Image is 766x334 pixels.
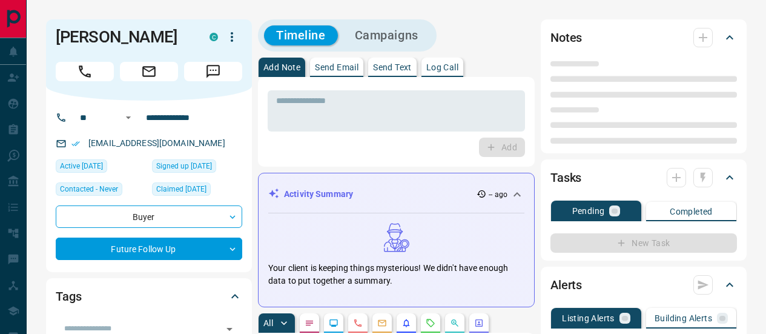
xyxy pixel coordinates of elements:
[152,182,242,199] div: Mon Jan 27 2025
[329,318,338,328] svg: Lead Browsing Activity
[184,62,242,81] span: Message
[562,314,615,322] p: Listing Alerts
[550,270,737,299] div: Alerts
[550,275,582,295] h2: Alerts
[56,27,191,47] h1: [PERSON_NAME]
[426,63,458,72] p: Log Call
[71,139,80,148] svg: Email Verified
[572,207,605,215] p: Pending
[489,189,507,200] p: -- ago
[401,318,411,328] svg: Listing Alerts
[550,23,737,52] div: Notes
[56,205,242,228] div: Buyer
[550,163,737,192] div: Tasks
[210,33,218,41] div: condos.ca
[377,318,387,328] svg: Emails
[152,159,242,176] div: Sun Jul 21 2024
[670,207,713,216] p: Completed
[60,160,103,172] span: Active [DATE]
[56,287,81,306] h2: Tags
[156,183,206,195] span: Claimed [DATE]
[268,183,524,205] div: Activity Summary-- ago
[268,262,524,287] p: Your client is keeping things mysterious! We didn't have enough data to put together a summary.
[263,63,300,72] p: Add Note
[305,318,314,328] svg: Notes
[353,318,363,328] svg: Calls
[56,282,242,311] div: Tags
[121,110,136,125] button: Open
[56,159,146,176] div: Sun Jul 21 2024
[60,183,118,195] span: Contacted - Never
[56,62,114,81] span: Call
[156,160,212,172] span: Signed up [DATE]
[655,314,712,322] p: Building Alerts
[343,25,431,45] button: Campaigns
[426,318,435,328] svg: Requests
[315,63,358,72] p: Send Email
[550,28,582,47] h2: Notes
[264,25,338,45] button: Timeline
[56,238,242,260] div: Future Follow Up
[474,318,484,328] svg: Agent Actions
[120,62,178,81] span: Email
[284,188,353,201] p: Activity Summary
[263,319,273,327] p: All
[373,63,412,72] p: Send Text
[450,318,460,328] svg: Opportunities
[550,168,581,187] h2: Tasks
[88,138,225,148] a: [EMAIL_ADDRESS][DOMAIN_NAME]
